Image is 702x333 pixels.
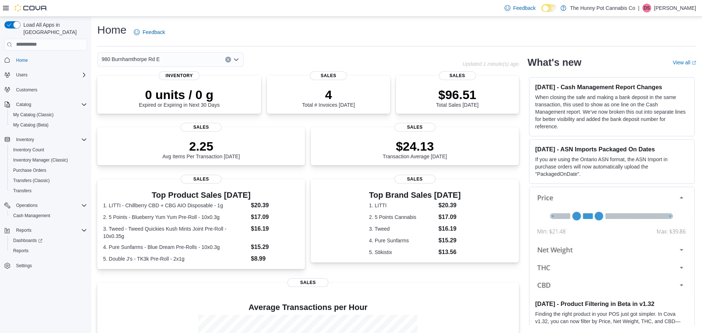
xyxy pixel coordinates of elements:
span: Home [16,57,28,63]
span: My Catalog (Beta) [10,121,87,129]
div: Dayton Sobon [642,4,651,12]
a: My Catalog (Beta) [10,121,52,129]
span: Settings [13,261,87,270]
button: Clear input [225,57,231,63]
span: Sales [310,71,347,80]
dd: $20.39 [438,201,461,210]
dd: $20.39 [251,201,299,210]
dt: 4. Pure Sunfarms [369,237,435,244]
dt: 3. Tweed - Tweed Quickies Kush Mints Joint Pre-Roll - 10x0.35g [103,225,248,240]
p: | [638,4,639,12]
span: Catalog [13,100,87,109]
span: Reports [13,226,87,235]
dd: $8.99 [251,254,299,263]
span: Transfers [10,186,87,195]
a: My Catalog (Classic) [10,110,57,119]
dt: 4. Pure Sunfarms - Blue Dream Pre-Rolls - 10x0.3g [103,243,248,251]
h3: Top Brand Sales [DATE] [369,191,461,200]
button: Cash Management [7,211,90,221]
input: Dark Mode [541,4,557,12]
h3: [DATE] - Cash Management Report Changes [535,83,688,91]
div: Transaction Average [DATE] [383,139,447,159]
a: Customers [13,86,40,94]
span: Purchase Orders [13,167,46,173]
a: Inventory Count [10,145,47,154]
button: Settings [1,260,90,271]
h2: What's new [528,57,581,68]
a: Dashboards [10,236,45,245]
button: My Catalog (Beta) [7,120,90,130]
dd: $16.19 [251,224,299,233]
nav: Complex example [4,52,87,290]
button: Transfers (Classic) [7,175,90,186]
span: Sales [287,278,328,287]
span: Purchase Orders [10,166,87,175]
button: Inventory Count [7,145,90,155]
span: Inventory Manager (Classic) [10,156,87,164]
span: Transfers (Classic) [13,178,50,183]
div: Total # Invoices [DATE] [302,87,355,108]
p: If you are using the Ontario ASN format, the ASN Import in purchase orders will now automatically... [535,156,688,178]
dt: 5. Double J's - TK3k Pre-Roll - 2x1g [103,255,248,262]
a: Settings [13,261,35,270]
span: Operations [13,201,87,210]
dd: $17.09 [251,213,299,222]
span: Dashboards [13,238,42,243]
dt: 3. Tweed [369,225,435,232]
dd: $15.29 [438,236,461,245]
h4: Average Transactions per Hour [103,303,513,312]
span: Cash Management [13,213,50,219]
button: Reports [7,246,90,256]
span: Customers [13,85,87,94]
button: Inventory Manager (Classic) [7,155,90,165]
span: Cash Management [10,211,87,220]
dt: 1. LITTI - Chillberry CBD + CBG AIO Disposable - 1g [103,202,248,209]
p: $24.13 [383,139,447,154]
h1: Home [97,23,127,37]
span: My Catalog (Classic) [10,110,87,119]
a: Purchase Orders [10,166,49,175]
button: Reports [13,226,34,235]
span: Users [13,71,87,79]
dd: $13.56 [438,248,461,257]
button: Catalog [1,99,90,110]
span: Inventory [16,137,34,143]
a: View allExternal link [673,60,696,65]
p: 4 [302,87,355,102]
span: Users [16,72,27,78]
img: Cova [15,4,48,12]
span: Customers [16,87,37,93]
span: My Catalog (Classic) [13,112,54,118]
p: Updated 1 minute(s) ago [463,61,519,67]
button: Operations [13,201,41,210]
h3: [DATE] - Product Filtering in Beta in v1.32 [535,300,688,307]
button: Inventory [13,135,37,144]
span: Sales [395,123,435,132]
a: Transfers (Classic) [10,176,53,185]
span: Sales [181,123,222,132]
button: My Catalog (Classic) [7,110,90,120]
button: Users [13,71,30,79]
span: My Catalog (Beta) [13,122,49,128]
span: Transfers [13,188,31,194]
h3: Top Product Sales [DATE] [103,191,299,200]
span: Transfers (Classic) [10,176,87,185]
span: Settings [16,263,32,269]
span: Feedback [513,4,536,12]
button: Users [1,70,90,80]
button: Operations [1,200,90,211]
div: Expired or Expiring in Next 30 Days [139,87,220,108]
span: Dashboards [10,236,87,245]
span: Sales [439,71,476,80]
button: Home [1,55,90,65]
span: Inventory Count [10,145,87,154]
button: Transfers [7,186,90,196]
a: Home [13,56,31,65]
span: Inventory [159,71,200,80]
span: Reports [10,246,87,255]
dt: 5. Stikistix [369,249,435,256]
button: Reports [1,225,90,235]
p: $96.51 [436,87,479,102]
a: Cash Management [10,211,53,220]
dd: $15.29 [251,243,299,251]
